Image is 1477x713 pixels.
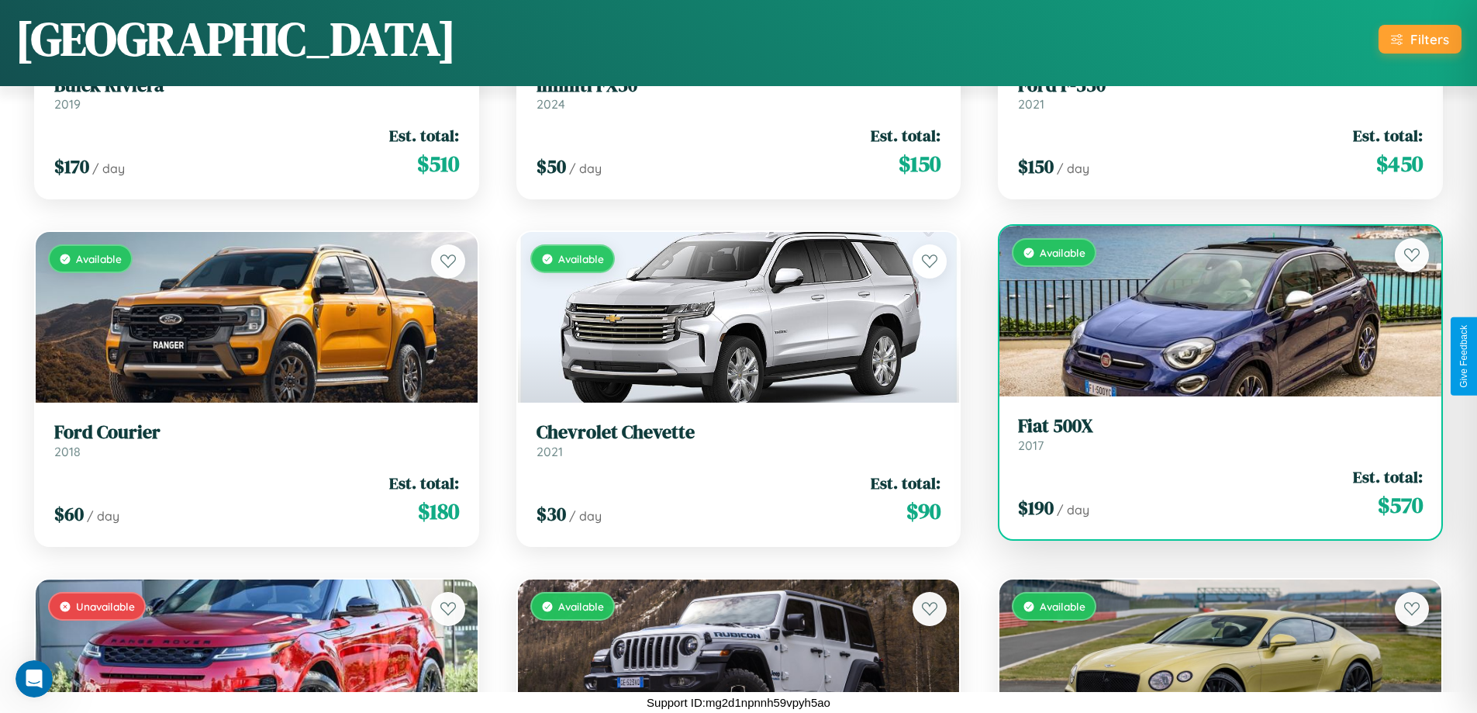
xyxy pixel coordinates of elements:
[1353,466,1423,488] span: Est. total:
[537,501,566,527] span: $ 30
[389,472,459,494] span: Est. total:
[54,74,459,112] a: Buick Riviera2019
[1018,495,1054,521] span: $ 190
[871,472,940,494] span: Est. total:
[1018,415,1423,453] a: Fiat 500X2017
[417,148,459,179] span: $ 510
[389,124,459,147] span: Est. total:
[1378,490,1423,521] span: $ 570
[1057,502,1089,517] span: / day
[906,496,940,527] span: $ 90
[418,496,459,527] span: $ 180
[1458,325,1469,388] div: Give Feedback
[54,444,81,459] span: 2018
[1018,438,1044,453] span: 2017
[537,421,941,444] h3: Chevrolet Chevette
[569,508,602,524] span: / day
[54,96,81,112] span: 2019
[558,600,604,613] span: Available
[1018,96,1044,112] span: 2021
[1018,154,1054,179] span: $ 150
[537,444,563,459] span: 2021
[87,508,119,524] span: / day
[1353,124,1423,147] span: Est. total:
[1040,246,1085,259] span: Available
[569,161,602,176] span: / day
[54,501,84,527] span: $ 60
[1379,25,1461,54] button: Filters
[54,421,459,459] a: Ford Courier2018
[92,161,125,176] span: / day
[54,421,459,444] h3: Ford Courier
[871,124,940,147] span: Est. total:
[647,692,830,713] p: Support ID: mg2d1npnnh59vpyh5ao
[16,660,53,697] iframe: Intercom live chat
[537,96,565,112] span: 2024
[16,7,456,71] h1: [GEOGRAPHIC_DATA]
[76,600,135,613] span: Unavailable
[537,154,566,179] span: $ 50
[1057,161,1089,176] span: / day
[537,421,941,459] a: Chevrolet Chevette2021
[899,148,940,179] span: $ 150
[1018,74,1423,112] a: Ford F-5502021
[76,252,122,265] span: Available
[1018,415,1423,438] h3: Fiat 500X
[1410,31,1449,47] div: Filters
[1376,148,1423,179] span: $ 450
[54,154,89,179] span: $ 170
[1040,600,1085,613] span: Available
[537,74,941,112] a: Infiniti FX502024
[558,252,604,265] span: Available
